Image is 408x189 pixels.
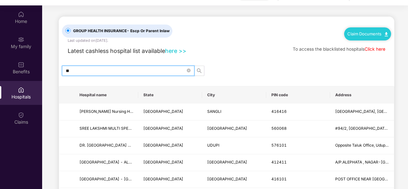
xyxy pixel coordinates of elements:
span: Opposite Taluk Office, Udupi - 576101 [335,143,406,148]
span: Address [335,92,389,98]
span: close-circle [187,68,191,74]
th: Address [330,86,394,104]
th: State [138,86,202,104]
span: [GEOGRAPHIC_DATA] [143,143,183,148]
span: [GEOGRAPHIC_DATA] - ALEPHATA [79,160,143,164]
td: SREE LAKSHMI MULTI SPECIALITY HOSPITAL - BANGALORE [74,120,138,137]
th: PIN code [266,86,330,104]
td: MAHARASHTRA [138,154,202,171]
span: [GEOGRAPHIC_DATA] [207,177,247,181]
span: To access the blacklisted hospitals [293,47,365,52]
span: Latest cashless hospital list available [68,47,165,54]
span: [PERSON_NAME] Nursing Home - [GEOGRAPHIC_DATA] [79,109,182,114]
img: svg+xml;base64,PHN2ZyB4bWxucz0iaHR0cDovL3d3dy53My5vcmcvMjAwMC9zdmciIHdpZHRoPSIxMC40IiBoZWlnaHQ9Ij... [385,32,388,36]
td: DR. TMA PAI HOSPITAL - UDUPI [74,137,138,154]
td: #94/2, Near Hongasandra Bus Stop, Begur Main Road, 8900080424005 Medilife Diagnostic [330,120,394,137]
span: search [194,68,204,73]
th: City [202,86,266,104]
span: DR. [GEOGRAPHIC_DATA] - [GEOGRAPHIC_DATA] [79,143,171,148]
span: [GEOGRAPHIC_DATA] [143,109,183,114]
button: search [194,66,204,76]
td: SANGLI [202,104,266,120]
td: SHREE HOSPITAL - JAYSINGPUR [74,171,138,188]
td: KARNATAKA [138,137,202,154]
td: MAHARASHTRA [138,171,202,188]
td: POST OFFICE NEAR JAYSINGUR, [330,171,394,188]
a: Click here [365,47,385,52]
td: MAHARASHTRA [138,104,202,120]
a: here >> [165,47,186,54]
th: Hospital name [74,86,138,104]
span: 412411 [271,160,287,164]
td: Opposite Taluk Office, Udupi - 576101 [330,137,394,154]
td: PUNE [202,154,266,171]
td: Nayantara Nursing Home - Sangli [74,104,138,120]
span: Hospital name [79,92,133,98]
img: svg+xml;base64,PHN2ZyBpZD0iQ2xhaW0iIHhtbG5zPSJodHRwOi8vd3d3LnczLm9yZy8yMDAwL3N2ZyIgd2lkdGg9IjIwIi... [18,112,24,118]
span: UDUPI [207,143,219,148]
td: MAHESH MEMORIAL HOSPITAL - ALEPHATA [74,154,138,171]
span: SREE LAKSHMI MULTI SPECIALITY HOSPITAL - [GEOGRAPHIC_DATA] [79,126,207,131]
span: 576101 [271,143,287,148]
td: Gulmohar colony, South Shivaji Nagar, [330,104,394,120]
td: KARNATAKA [138,120,202,137]
span: 560068 [271,126,287,131]
img: svg+xml;base64,PHN2ZyBpZD0iSG9zcGl0YWxzIiB4bWxucz0iaHR0cDovL3d3dy53My5vcmcvMjAwMC9zdmciIHdpZHRoPS... [18,87,24,93]
td: JAYSINGPUR [202,171,266,188]
span: [GEOGRAPHIC_DATA] [143,177,183,181]
span: - Escp Or Parent Inlaw [127,28,170,33]
span: [GEOGRAPHIC_DATA] [143,160,183,164]
span: GROUP HEALTH INSURANCE [71,28,172,34]
img: svg+xml;base64,PHN2ZyBpZD0iQmVuZWZpdHMiIHhtbG5zPSJodHRwOi8vd3d3LnczLm9yZy8yMDAwL3N2ZyIgd2lkdGg9Ij... [18,62,24,68]
td: UDUPI [202,137,266,154]
td: A/P.ALEPHATA , NAGAR-KALYAN HIGHWAY,BACK SIDE ALEPHATA BUS STAND,TAL-JUNNAR DIST-PUNE - 412411 [330,154,394,171]
span: 416416 [271,109,287,114]
img: svg+xml;base64,PHN2ZyB3aWR0aD0iMjAiIGhlaWdodD0iMjAiIHZpZXdCb3g9IjAgMCAyMCAyMCIgZmlsbD0ibm9uZSIgeG... [18,36,24,43]
span: 416101 [271,177,287,181]
a: Claim Documents [347,31,388,36]
span: [GEOGRAPHIC_DATA] [143,126,183,131]
td: BANGALORE [202,120,266,137]
span: [GEOGRAPHIC_DATA] [207,126,247,131]
span: close-circle [187,69,191,72]
span: [GEOGRAPHIC_DATA] - [GEOGRAPHIC_DATA] [79,177,164,181]
span: [GEOGRAPHIC_DATA] [207,160,247,164]
img: svg+xml;base64,PHN2ZyBpZD0iSG9tZSIgeG1sbnM9Imh0dHA6Ly93d3cudzMub3JnLzIwMDAvc3ZnIiB3aWR0aD0iMjAiIG... [18,11,24,18]
div: Last updated on [DATE] . [68,38,108,43]
span: SANGLI [207,109,221,114]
